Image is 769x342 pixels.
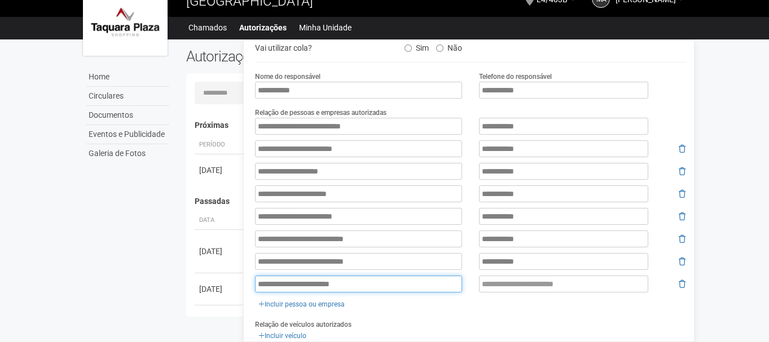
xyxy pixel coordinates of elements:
i: Remover [679,257,685,265]
th: Data [195,211,245,230]
div: [DATE] [199,165,241,176]
a: Minha Unidade [299,20,351,35]
i: Remover [679,280,685,288]
input: Sim [405,45,412,52]
label: Relação de veículos autorizados [255,319,351,330]
a: Documentos [86,106,169,125]
div: [DATE] [199,283,241,295]
h4: Passadas [195,197,678,206]
label: Sim [405,39,429,53]
i: Remover [679,190,685,198]
label: Nome do responsável [255,72,320,82]
th: Período [195,136,245,154]
a: Home [86,68,169,87]
div: Vai utilizar cola? [247,39,396,56]
a: Eventos e Publicidade [86,125,169,144]
a: Circulares [86,87,169,106]
label: Relação de pessoas e empresas autorizadas [255,108,386,118]
a: Autorizações [239,20,287,35]
i: Remover [679,212,685,220]
i: Remover [679,235,685,243]
label: Não [436,39,462,53]
a: Incluir veículo [255,330,310,342]
a: Chamados [188,20,227,35]
i: Remover [679,145,685,153]
a: Incluir pessoa ou empresa [255,298,348,310]
div: [DATE] [199,246,241,257]
h4: Próximas [195,121,678,130]
a: Galeria de Fotos [86,144,169,163]
h2: Autorizações [186,48,428,65]
label: Telefone do responsável [479,72,552,82]
i: Remover [679,167,685,175]
input: Não [436,45,443,52]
